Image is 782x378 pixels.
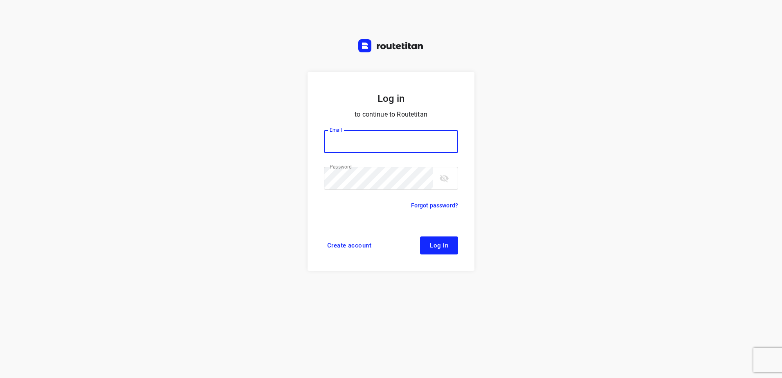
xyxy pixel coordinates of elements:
[327,242,371,249] span: Create account
[324,109,458,120] p: to continue to Routetitan
[436,170,452,187] button: toggle password visibility
[324,92,458,106] h5: Log in
[420,236,458,254] button: Log in
[324,236,375,254] a: Create account
[358,39,424,54] a: Routetitan
[358,39,424,52] img: Routetitan
[411,200,458,210] a: Forgot password?
[430,242,448,249] span: Log in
